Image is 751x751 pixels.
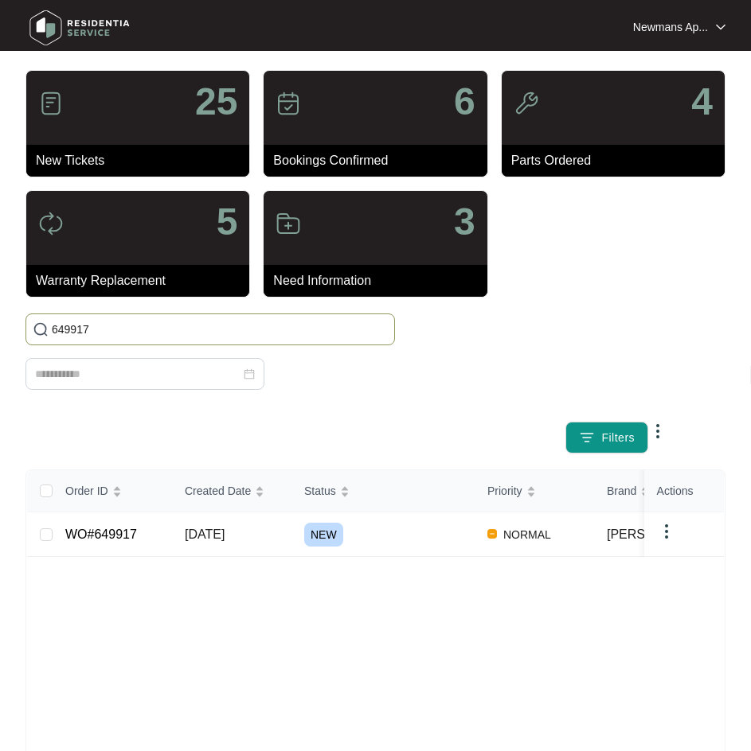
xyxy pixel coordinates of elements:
img: residentia service logo [24,4,135,52]
span: Priority [487,482,522,500]
img: dropdown arrow [657,522,676,541]
p: 5 [217,203,238,241]
img: icon [276,211,301,236]
span: Brand [607,482,636,500]
img: dropdown arrow [648,422,667,441]
p: 25 [195,83,237,121]
th: Actions [644,470,724,512]
th: Status [291,470,475,512]
p: 6 [454,83,475,121]
img: filter icon [579,430,595,446]
a: WO#649917 [65,527,137,541]
img: icon [276,91,301,116]
img: icon [38,91,64,116]
img: dropdown arrow [716,23,726,31]
p: Warranty Replacement [36,271,249,290]
th: Created Date [172,470,291,512]
span: Created Date [185,482,251,500]
p: Bookings Confirmed [273,151,487,170]
img: search-icon [33,321,49,337]
th: Priority [475,470,594,512]
p: 4 [691,83,713,121]
img: icon [38,211,64,236]
p: Newmans Ap... [633,19,708,35]
input: Search by Order Id, Assignee Name, Customer Name, Brand and Model [52,321,388,338]
p: 3 [454,203,475,241]
span: [PERSON_NAME] [607,527,712,541]
img: Vercel Logo [487,529,497,539]
span: Order ID [65,482,108,500]
p: New Tickets [36,151,249,170]
span: Status [304,482,336,500]
span: NORMAL [497,525,557,544]
p: Need Information [273,271,487,290]
span: [DATE] [185,527,225,541]
th: Order ID [53,470,172,512]
th: Brand [594,470,712,512]
p: Parts Ordered [511,151,725,170]
img: icon [514,91,539,116]
span: Filters [601,430,635,446]
span: NEW [304,523,343,547]
button: filter iconFilters [565,422,648,453]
